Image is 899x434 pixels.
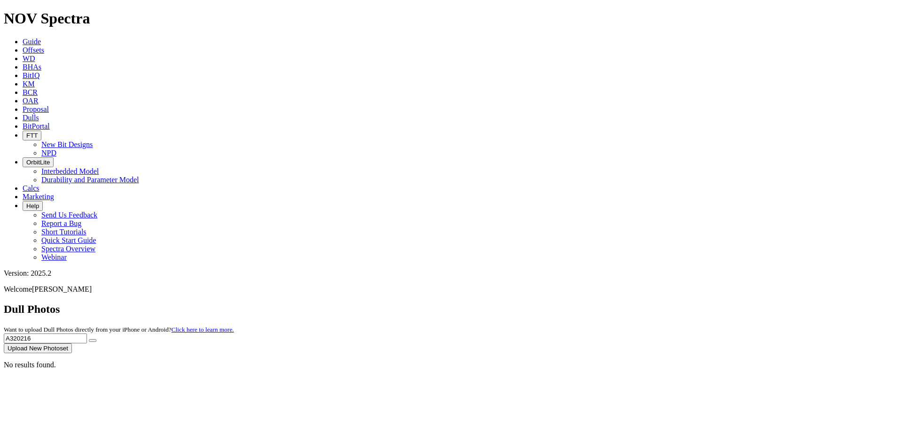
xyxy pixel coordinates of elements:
[23,71,39,79] a: BitIQ
[172,326,234,333] a: Click here to learn more.
[23,114,39,122] a: Dulls
[23,122,50,130] a: BitPortal
[23,201,43,211] button: Help
[23,105,49,113] a: Proposal
[41,211,97,219] a: Send Us Feedback
[23,184,39,192] a: Calcs
[41,236,96,244] a: Quick Start Guide
[23,80,35,88] a: KM
[23,54,35,62] a: WD
[23,97,39,105] a: OAR
[41,140,93,148] a: New Bit Designs
[41,253,67,261] a: Webinar
[41,149,56,157] a: NPD
[23,38,41,46] a: Guide
[41,176,139,184] a: Durability and Parameter Model
[4,361,895,369] p: No results found.
[4,303,895,316] h2: Dull Photos
[26,132,38,139] span: FTT
[4,343,72,353] button: Upload New Photoset
[26,202,39,209] span: Help
[32,285,92,293] span: [PERSON_NAME]
[4,285,895,294] p: Welcome
[23,131,41,140] button: FTT
[4,333,87,343] input: Search Serial Number
[41,167,99,175] a: Interbedded Model
[41,245,95,253] a: Spectra Overview
[41,219,81,227] a: Report a Bug
[41,228,87,236] a: Short Tutorials
[4,326,234,333] small: Want to upload Dull Photos directly from your iPhone or Android?
[23,46,44,54] a: Offsets
[4,10,895,27] h1: NOV Spectra
[4,269,895,278] div: Version: 2025.2
[23,193,54,201] a: Marketing
[23,88,38,96] a: BCR
[26,159,50,166] span: OrbitLite
[23,157,54,167] button: OrbitLite
[23,63,41,71] a: BHAs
